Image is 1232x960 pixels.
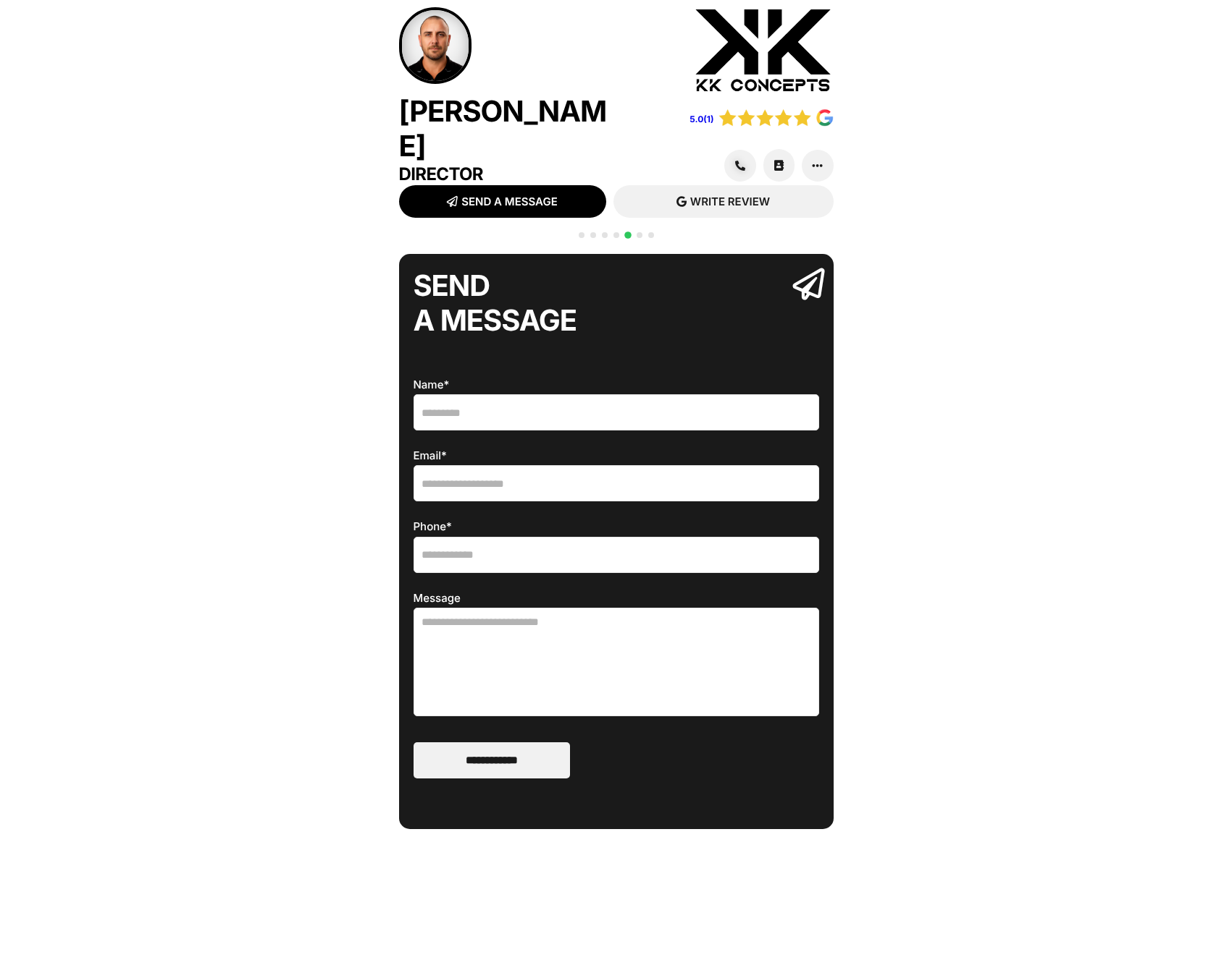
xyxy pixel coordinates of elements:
textarea: Message [414,608,819,716]
input: Name* [414,394,819,430]
label: Email* [414,449,819,501]
h2: [PERSON_NAME] [399,94,616,163]
span: Go to slide 4 [613,232,619,238]
div: Carousel [399,254,834,958]
label: Name* [414,378,819,430]
a: WRITE REVIEW [613,185,834,218]
span: Go to slide 1 [579,232,584,238]
a: SEND A MESSAGE [399,185,606,218]
span: Go to slide 6 [637,232,642,238]
label: Phone* [414,519,819,572]
h2: SEND A MESSAGE [414,268,778,338]
form: Contact form [414,374,819,778]
input: Email* [414,465,819,501]
span: Go to slide 3 [602,232,608,238]
a: 5.0(1) [690,114,713,124]
label: Message [414,591,819,716]
span: Go to slide 7 [648,232,654,238]
h3: Director [399,163,616,185]
input: Phone* [414,537,819,573]
span: Go to slide 5 [624,231,632,239]
div: 5 / 7 [399,254,834,906]
span: WRITE REVIEW [690,196,770,207]
span: SEND A MESSAGE [461,196,557,207]
span: Go to slide 2 [590,232,596,238]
